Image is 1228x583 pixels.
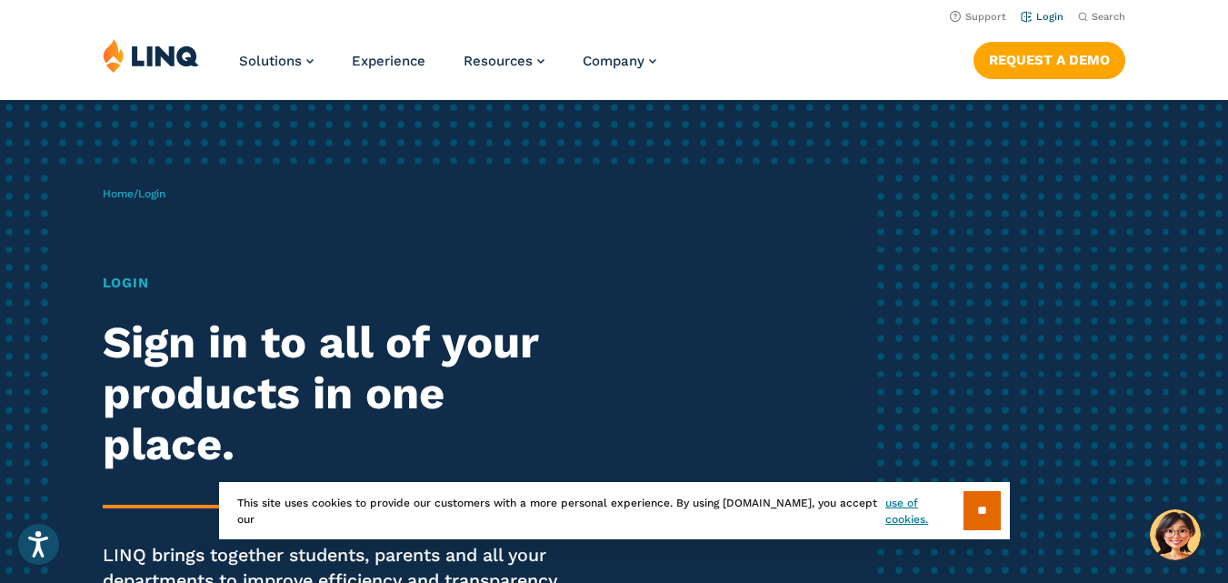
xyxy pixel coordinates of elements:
[1021,11,1063,23] a: Login
[103,273,576,294] h1: Login
[583,53,644,69] span: Company
[239,53,314,69] a: Solutions
[239,53,302,69] span: Solutions
[103,38,199,73] img: LINQ | K‑12 Software
[219,482,1010,539] div: This site uses cookies to provide our customers with a more personal experience. By using [DOMAIN...
[103,187,134,200] a: Home
[1092,11,1125,23] span: Search
[352,53,425,69] a: Experience
[583,53,656,69] a: Company
[138,187,165,200] span: Login
[973,38,1125,78] nav: Button Navigation
[103,187,165,200] span: /
[973,42,1125,78] a: Request a Demo
[239,38,656,98] nav: Primary Navigation
[464,53,533,69] span: Resources
[885,495,963,528] a: use of cookies.
[1150,509,1201,560] button: Hello, have a question? Let’s chat.
[103,317,576,470] h2: Sign in to all of your products in one place.
[464,53,544,69] a: Resources
[1078,10,1125,24] button: Open Search Bar
[950,11,1006,23] a: Support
